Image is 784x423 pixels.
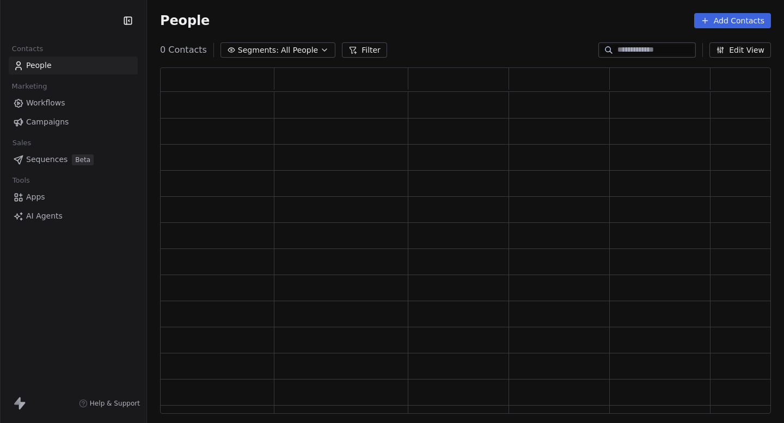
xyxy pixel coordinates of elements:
span: Workflows [26,97,65,109]
a: SequencesBeta [9,151,138,169]
button: Edit View [709,42,771,58]
button: Filter [342,42,387,58]
a: AI Agents [9,207,138,225]
a: Campaigns [9,113,138,131]
a: Workflows [9,94,138,112]
span: Contacts [7,41,48,57]
span: Apps [26,191,45,203]
a: People [9,57,138,74]
span: People [160,13,210,29]
span: AI Agents [26,210,63,222]
span: Campaigns [26,116,69,128]
span: Segments: [238,45,279,56]
button: Add Contacts [694,13,771,28]
span: People [26,60,52,71]
span: Beta [72,154,94,165]
span: Tools [8,172,34,189]
span: All People [281,45,318,56]
span: Sequences [26,154,68,165]
a: Help & Support [79,399,140,408]
a: Apps [9,188,138,206]
span: Help & Support [90,399,140,408]
span: 0 Contacts [160,43,207,57]
span: Sales [8,135,36,151]
span: Marketing [7,78,52,95]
